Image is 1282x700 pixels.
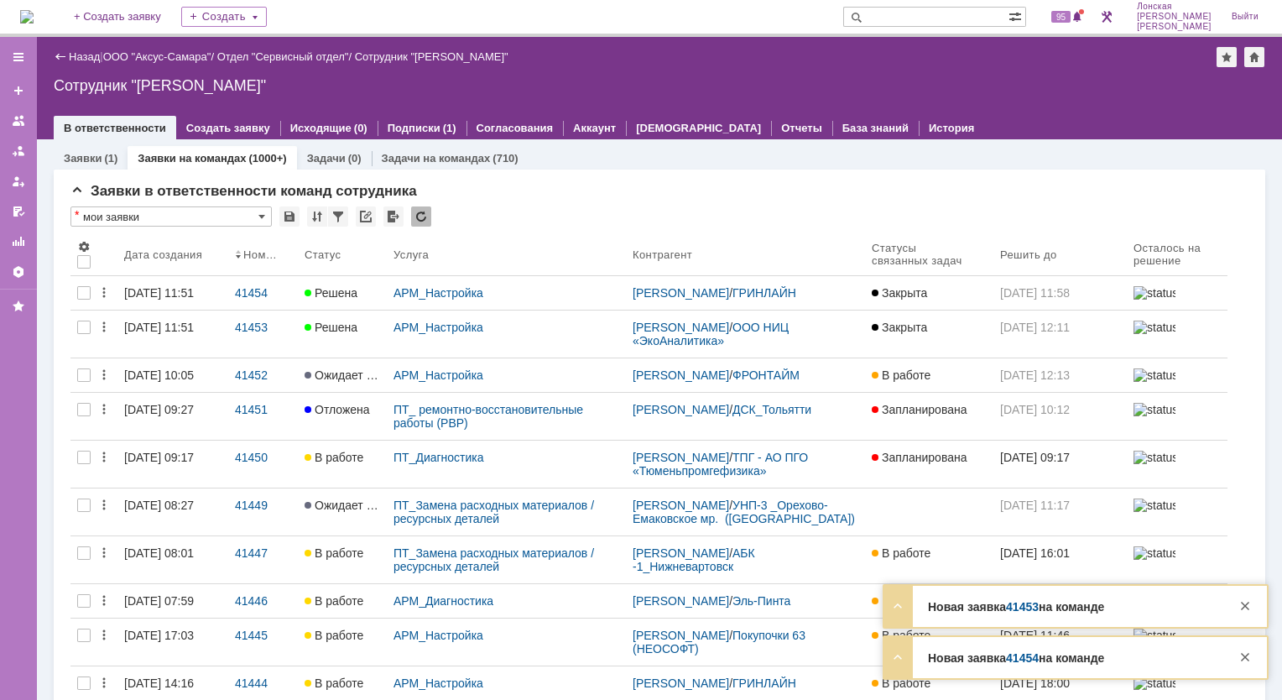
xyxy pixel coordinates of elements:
a: [DATE] 10:05 [117,358,228,392]
div: (0) [354,122,367,134]
a: АРМ_Настройка [393,676,483,690]
div: / [217,50,355,63]
a: В работе [298,441,387,488]
a: Заявки [64,152,102,165]
a: [DATE] 09:17 [117,441,228,488]
div: 41454 [235,286,291,300]
a: [DATE] 08:01 [117,536,228,583]
div: / [633,286,858,300]
a: 41453 [1006,600,1039,614]
a: В работе [298,536,387,583]
a: 41454 [1006,651,1039,665]
a: [DATE] 11:58 [993,276,1127,310]
a: Настройки [5,259,32,285]
a: Исходящие [290,122,352,134]
a: 41447 [228,536,298,583]
span: [DATE] 09:17 [1000,451,1070,464]
a: [PERSON_NAME] [633,629,729,642]
a: В работе [298,666,387,700]
a: Создать заявку [186,122,270,134]
div: Создать [181,7,267,27]
th: Номер [228,233,298,276]
a: [PERSON_NAME] [633,499,729,512]
div: [DATE] 11:51 [124,286,194,300]
div: (1) [443,122,456,134]
div: (710) [492,152,518,165]
a: [PERSON_NAME] [633,546,729,560]
a: Заявки в моей ответственности [5,138,32,165]
div: Действия [97,629,111,642]
a: [DATE] 17:03 [117,619,228,666]
a: Задачи на командах [382,152,491,165]
a: Перейти на домашнюю страницу [20,10,34,24]
a: Создать заявку [5,77,32,104]
a: statusbar-100 (1).png [1127,666,1227,700]
div: [DATE] 08:27 [124,499,194,512]
span: [DATE] 12:13 [1000,368,1070,382]
div: Дата создания [124,248,206,261]
th: Услуга [387,233,626,276]
span: Закрыта [872,286,927,300]
a: Отложена [298,393,387,440]
div: Осталось на решение [1133,242,1207,267]
div: [DATE] 10:05 [124,368,194,382]
div: 41445 [235,629,291,642]
a: [DATE] 11:51 [117,276,228,310]
span: В работе [872,676,930,690]
div: 41453 [235,321,291,334]
span: [DATE] 10:12 [1000,403,1070,416]
div: / [633,499,858,525]
div: 41444 [235,676,291,690]
div: / [633,451,858,478]
a: [DATE] 12:13 [993,358,1127,392]
div: Услуга [393,248,430,261]
a: [PERSON_NAME] [633,676,729,690]
a: [DATE] 09:17 [993,441,1127,488]
a: Закрыта [865,311,993,358]
div: 41452 [235,368,291,382]
a: [PERSON_NAME] [633,451,729,464]
div: [DATE] 14:16 [124,676,194,690]
span: Запланирована [872,451,967,464]
a: ООО "Аксус-Самара" [103,50,211,63]
div: / [633,403,858,416]
div: 41449 [235,499,291,512]
a: АРМ_Настройка [393,286,483,300]
a: УНП-3 _Орехово-Емаковское мр. ([GEOGRAPHIC_DATA]) [633,499,855,525]
a: Перейти в интерфейс администратора [1097,7,1117,27]
th: Дата создания [117,233,228,276]
a: ГРИНЛАЙН [732,286,796,300]
th: Статус [298,233,387,276]
a: ПТ_Замена расходных материалов / ресурсных деталей [393,499,597,525]
span: [DATE] 18:00 [1000,676,1070,690]
a: АРМ_Диагностика [393,594,493,608]
div: Сортировка... [307,206,327,227]
a: [DATE] 09:27 [117,393,228,440]
div: / [633,546,858,573]
a: ГРИНЛАЙН [732,676,796,690]
div: / [633,676,858,690]
a: ПТ_Диагностика [393,451,484,464]
a: Эль-Пинта [732,594,790,608]
img: statusbar-100 (1).png [1133,286,1175,300]
span: Расширенный поиск [1008,8,1025,24]
a: История [929,122,974,134]
a: Заявки на командах [138,152,246,165]
a: [DATE] 07:59 [117,584,228,618]
a: 41445 [228,619,298,666]
span: Ожидает ответа контрагента [305,499,471,512]
span: В работе [305,546,363,560]
div: 41446 [235,594,291,608]
a: База знаний [842,122,909,134]
div: Номер [243,248,278,261]
a: 41454 [228,276,298,310]
div: [DATE] 07:59 [124,594,194,608]
a: [PERSON_NAME] [633,368,729,382]
img: statusbar-60 (1).png [1133,546,1175,560]
div: Действия [97,594,111,608]
span: [DATE] 12:11 [1000,321,1070,334]
div: Добавить в избранное [1217,47,1237,67]
div: Сотрудник "[PERSON_NAME]" [54,77,1265,94]
span: Решена [305,286,357,300]
span: [DATE] 11:17 [1000,499,1070,512]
